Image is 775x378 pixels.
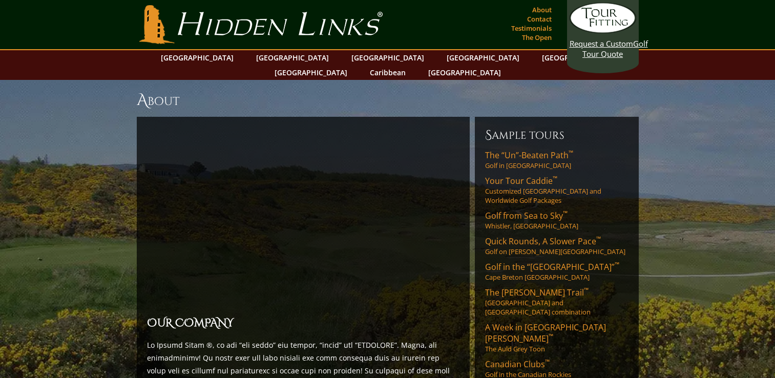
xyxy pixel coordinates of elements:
[485,175,557,186] span: Your Tour Caddie
[509,21,554,35] a: Testimonials
[269,65,352,80] a: [GEOGRAPHIC_DATA]
[346,50,429,65] a: [GEOGRAPHIC_DATA]
[553,174,557,183] sup: ™
[485,261,629,282] a: Golf in the “[GEOGRAPHIC_DATA]”™Cape Breton [GEOGRAPHIC_DATA]
[549,332,553,341] sup: ™
[485,359,550,370] span: Canadian Clubs
[137,90,639,111] h1: About
[485,261,619,272] span: Golf in the “[GEOGRAPHIC_DATA]”
[584,286,589,295] sup: ™
[485,236,629,256] a: Quick Rounds, A Slower Pace™Golf on [PERSON_NAME][GEOGRAPHIC_DATA]
[570,38,633,49] span: Request a Custom
[485,322,629,353] a: A Week in [GEOGRAPHIC_DATA][PERSON_NAME]™The Auld Grey Toon
[537,50,620,65] a: [GEOGRAPHIC_DATA]
[485,210,568,221] span: Golf from Sea to Sky
[530,3,554,17] a: About
[365,65,411,80] a: Caribbean
[442,50,525,65] a: [GEOGRAPHIC_DATA]
[423,65,506,80] a: [GEOGRAPHIC_DATA]
[570,3,636,59] a: Request a CustomGolf Tour Quote
[485,210,629,230] a: Golf from Sea to Sky™Whistler, [GEOGRAPHIC_DATA]
[485,322,606,344] span: A Week in [GEOGRAPHIC_DATA][PERSON_NAME]
[147,133,459,309] iframe: Why-Sir-Nick-joined-Hidden-Links
[525,12,554,26] a: Contact
[251,50,334,65] a: [GEOGRAPHIC_DATA]
[485,236,601,247] span: Quick Rounds, A Slower Pace
[519,30,554,45] a: The Open
[485,287,629,317] a: The [PERSON_NAME] Trail™[GEOGRAPHIC_DATA] and [GEOGRAPHIC_DATA] combination
[485,175,629,205] a: Your Tour Caddie™Customized [GEOGRAPHIC_DATA] and Worldwide Golf Packages
[485,127,629,143] h6: Sample Tours
[485,150,573,161] span: The “Un”-Beaten Path
[485,150,629,170] a: The “Un”-Beaten Path™Golf in [GEOGRAPHIC_DATA]
[485,287,589,298] span: The [PERSON_NAME] Trail
[615,260,619,269] sup: ™
[156,50,239,65] a: [GEOGRAPHIC_DATA]
[545,358,550,366] sup: ™
[563,209,568,218] sup: ™
[596,235,601,243] sup: ™
[147,315,459,332] h2: OUR COMPANY
[569,149,573,157] sup: ™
